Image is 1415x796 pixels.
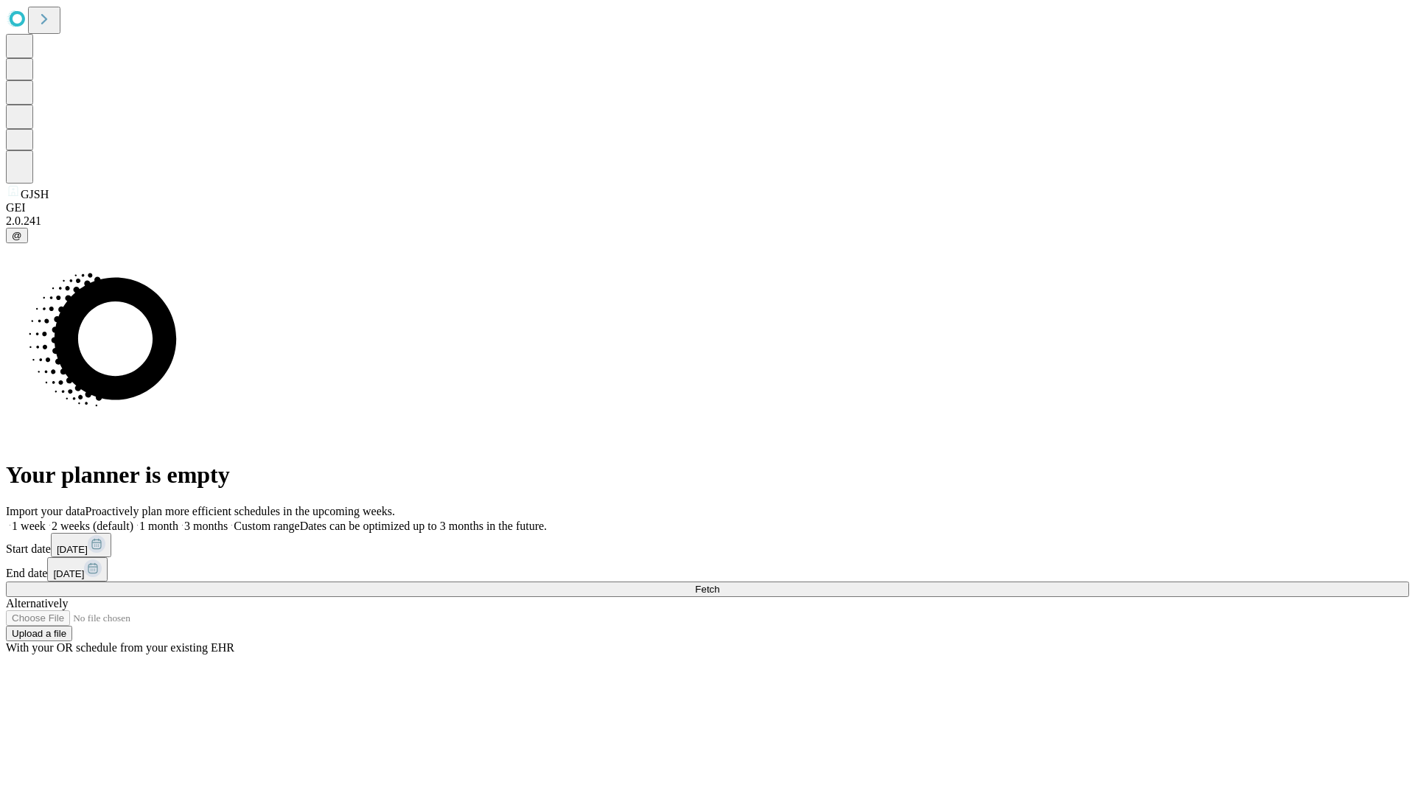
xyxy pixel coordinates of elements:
span: Proactively plan more efficient schedules in the upcoming weeks. [85,505,395,517]
span: Fetch [695,584,719,595]
span: 1 month [139,520,178,532]
button: @ [6,228,28,243]
div: End date [6,557,1409,582]
span: GJSH [21,188,49,200]
span: 1 week [12,520,46,532]
span: With your OR schedule from your existing EHR [6,641,234,654]
span: [DATE] [53,568,84,579]
button: Upload a file [6,626,72,641]
span: Alternatively [6,597,68,610]
span: Import your data [6,505,85,517]
span: Dates can be optimized up to 3 months in the future. [300,520,547,532]
span: Custom range [234,520,299,532]
span: 2 weeks (default) [52,520,133,532]
div: GEI [6,201,1409,214]
div: 2.0.241 [6,214,1409,228]
button: Fetch [6,582,1409,597]
span: @ [12,230,22,241]
div: Start date [6,533,1409,557]
span: 3 months [184,520,228,532]
h1: Your planner is empty [6,461,1409,489]
button: [DATE] [51,533,111,557]
button: [DATE] [47,557,108,582]
span: [DATE] [57,544,88,555]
